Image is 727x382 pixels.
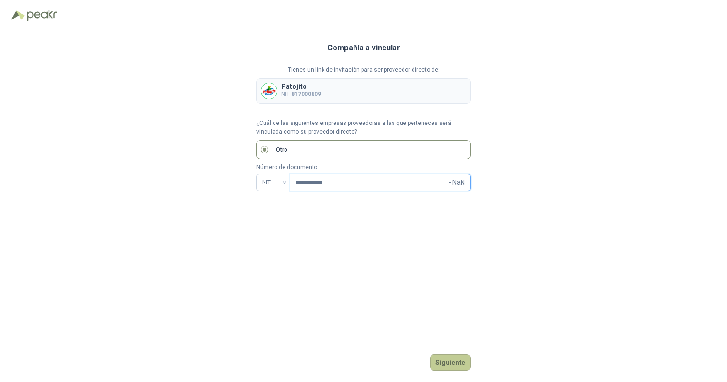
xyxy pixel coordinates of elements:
h3: Compañía a vincular [327,42,400,54]
p: ¿Cuál de las siguientes empresas proveedoras a las que perteneces será vinculada como su proveedo... [256,119,471,137]
span: - NaN [449,174,465,191]
img: Company Logo [261,83,277,99]
span: NIT [262,175,285,190]
p: NIT [281,90,321,99]
button: Siguiente [430,354,471,371]
p: Patojito [281,83,321,90]
p: Tienes un link de invitación para ser proveedor directo de: [256,66,471,75]
p: Otro [276,145,287,154]
p: Número de documento [256,163,471,172]
img: Peakr [27,10,57,21]
img: Logo [11,10,25,20]
b: 817000809 [291,91,321,97]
